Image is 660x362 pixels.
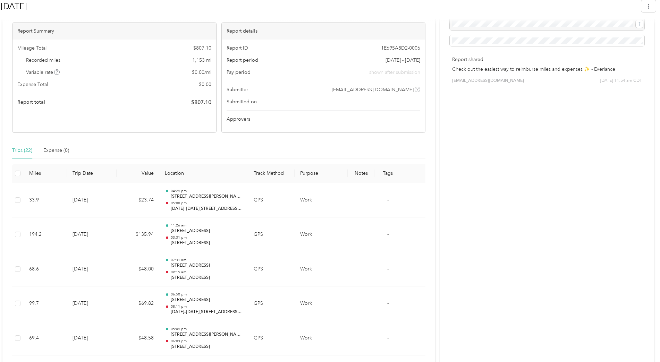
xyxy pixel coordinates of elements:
[192,57,211,64] span: 1,153 mi
[171,331,243,338] p: [STREET_ADDRESS][PERSON_NAME][PERSON_NAME]
[171,258,243,262] p: 07:31 am
[248,164,294,183] th: Track Method
[171,304,243,309] p: 08:11 pm
[43,147,69,154] div: Expense (0)
[171,344,243,350] p: [STREET_ADDRESS]
[387,197,389,203] span: -
[171,228,243,234] p: [STREET_ADDRESS]
[452,78,524,84] span: [EMAIL_ADDRESS][DOMAIN_NAME]
[248,286,294,321] td: GPS
[386,57,420,64] span: [DATE] - [DATE]
[295,217,348,252] td: Work
[17,81,48,88] span: Expense Total
[295,164,348,183] th: Purpose
[419,98,420,105] span: -
[67,286,117,321] td: [DATE]
[67,183,117,218] td: [DATE]
[295,183,348,218] td: Work
[369,69,420,76] span: shown after submission
[24,252,67,287] td: 68.6
[24,164,67,183] th: Miles
[17,98,45,106] span: Report total
[67,321,117,356] td: [DATE]
[171,275,243,281] p: [STREET_ADDRESS]
[332,86,414,93] span: [EMAIL_ADDRESS][DOMAIN_NAME]
[248,252,294,287] td: GPS
[452,66,642,73] p: Check out the easiest way to reimburse miles and expenses ✨ - Everlance
[171,309,243,315] p: [DATE]–[DATE][STREET_ADDRESS] Neighborhood Association, [GEOGRAPHIC_DATA], [GEOGRAPHIC_DATA]
[387,231,389,237] span: -
[171,270,243,275] p: 09:15 am
[248,217,294,252] td: GPS
[171,339,243,344] p: 06:03 pm
[227,86,248,93] span: Submitter
[117,183,159,218] td: $23.74
[248,183,294,218] td: GPS
[171,189,243,193] p: 04:29 pm
[171,262,243,269] p: [STREET_ADDRESS]
[171,193,243,200] p: [STREET_ADDRESS][PERSON_NAME]
[191,98,211,106] span: $ 807.10
[117,164,159,183] th: Value
[67,164,117,183] th: Trip Date
[171,240,243,246] p: [STREET_ADDRESS]
[117,286,159,321] td: $69.82
[192,69,211,76] span: $ 0.00 / mi
[17,44,46,52] span: Mileage Total
[600,78,642,84] span: [DATE] 11:54 am CDT
[227,44,248,52] span: Report ID
[171,223,243,228] p: 11:26 am
[67,252,117,287] td: [DATE]
[12,23,216,40] div: Report Summary
[171,206,243,212] p: [DATE]–[DATE][STREET_ADDRESS] Neighborhood Association, [GEOGRAPHIC_DATA], [GEOGRAPHIC_DATA]
[387,300,389,306] span: -
[24,321,67,356] td: 69.4
[117,217,159,252] td: $135.94
[295,321,348,356] td: Work
[159,164,248,183] th: Location
[171,327,243,331] p: 05:09 pm
[24,217,67,252] td: 194.2
[222,23,425,40] div: Report details
[295,252,348,287] td: Work
[374,164,401,183] th: Tags
[227,69,251,76] span: Pay period
[381,44,420,52] span: 1E695A8D2-0006
[26,69,60,76] span: Variable rate
[67,217,117,252] td: [DATE]
[26,57,60,64] span: Recorded miles
[227,98,257,105] span: Submitted on
[227,115,250,123] span: Approvers
[193,44,211,52] span: $ 807.10
[387,266,389,272] span: -
[24,286,67,321] td: 99.7
[117,252,159,287] td: $48.00
[248,321,294,356] td: GPS
[199,81,211,88] span: $ 0.00
[171,292,243,297] p: 06:50 pm
[295,286,348,321] td: Work
[24,183,67,218] td: 33.9
[227,57,258,64] span: Report period
[348,164,374,183] th: Notes
[171,201,243,206] p: 05:00 pm
[171,297,243,303] p: [STREET_ADDRESS]
[12,147,32,154] div: Trips (22)
[117,321,159,356] td: $48.58
[171,235,243,240] p: 03:31 pm
[387,335,389,341] span: -
[452,56,642,63] p: Report shared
